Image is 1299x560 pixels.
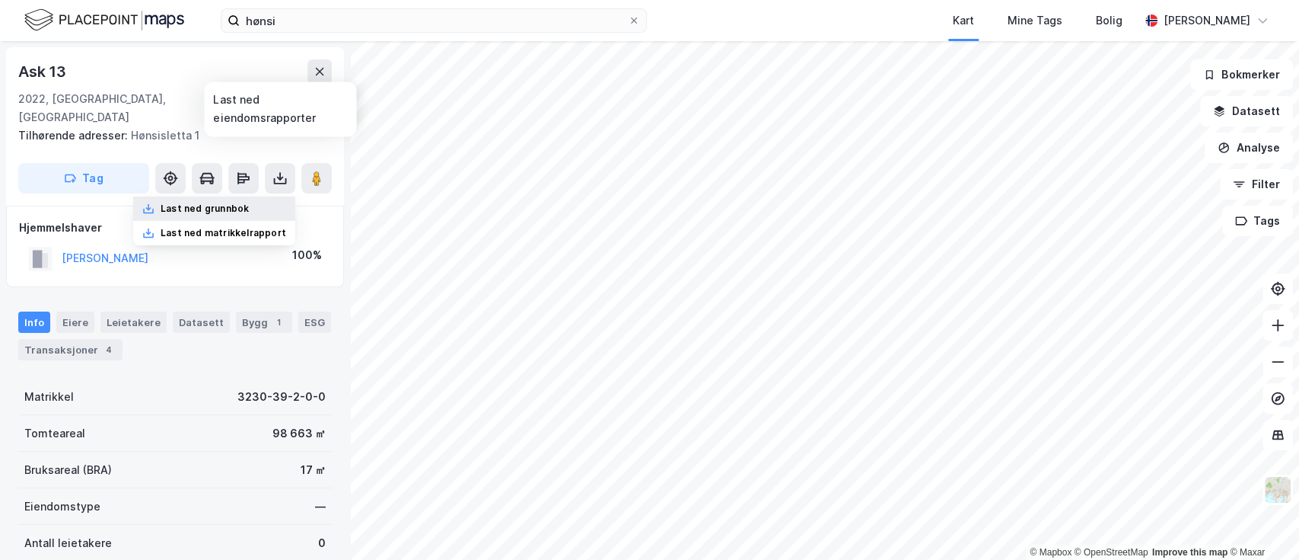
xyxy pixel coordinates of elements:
div: Transaksjoner [18,339,123,360]
div: 17 ㎡ [301,461,326,479]
div: Eiendomstype [24,498,100,516]
div: Mine Tags [1008,11,1062,30]
div: 4 [101,342,116,357]
div: Bygg [236,312,292,333]
div: 1 [271,315,286,330]
div: ESG [298,312,331,333]
div: Hønsisletta 1 [18,126,320,145]
div: 3230-39-2-0-0 [237,388,326,406]
div: Gjerdrum, 39/2 [257,90,332,126]
div: Matrikkel [24,388,74,406]
button: Tags [1222,206,1293,236]
div: 2022, [GEOGRAPHIC_DATA], [GEOGRAPHIC_DATA] [18,90,257,126]
div: 100% [292,246,322,264]
div: Bruksareal (BRA) [24,461,112,479]
img: Z [1263,475,1292,504]
div: Ask 13 [18,59,69,84]
div: Tomteareal [24,424,85,443]
div: 98 663 ㎡ [272,424,326,443]
iframe: Chat Widget [1223,487,1299,560]
button: Tag [18,163,149,194]
div: Info [18,312,50,333]
img: logo.f888ab2527a4732fd821a326f86c7f29.svg [24,7,184,34]
div: Antall leietakere [24,534,112,552]
button: Filter [1220,169,1293,200]
div: Eiere [56,312,94,333]
div: Kart [953,11,974,30]
input: Søk på adresse, matrikkel, gårdeiere, leietakere eller personer [240,9,628,32]
div: Leietakere [100,312,167,333]
div: Hjemmelshaver [19,219,331,237]
span: Tilhørende adresser: [18,129,131,142]
a: OpenStreetMap [1075,547,1148,558]
button: Analyse [1205,133,1293,163]
div: Bolig [1096,11,1122,30]
div: Kontrollprogram for chat [1223,487,1299,560]
a: Mapbox [1030,547,1071,558]
button: Bokmerker [1190,59,1293,90]
div: Last ned matrikkelrapport [161,227,286,239]
div: 0 [318,534,326,552]
div: Datasett [173,312,230,333]
div: [PERSON_NAME] [1164,11,1250,30]
button: Datasett [1200,96,1293,126]
div: Last ned grunnbok [161,203,249,215]
a: Improve this map [1152,547,1227,558]
div: — [315,498,326,516]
